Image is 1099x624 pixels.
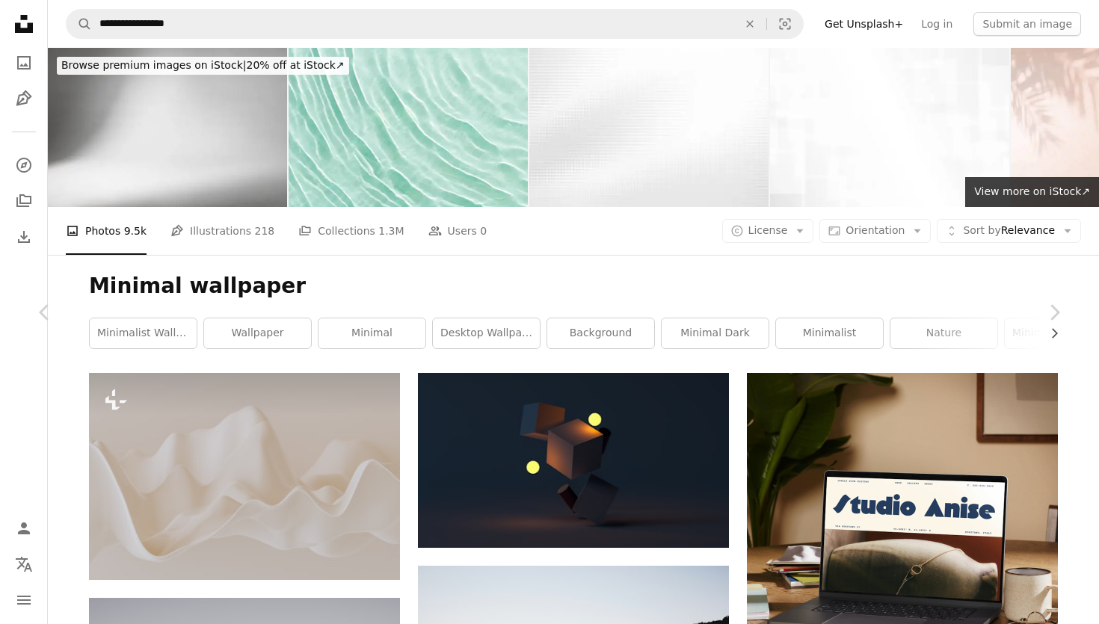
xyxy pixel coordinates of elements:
form: Find visuals sitewide [66,9,804,39]
span: 218 [255,223,275,239]
a: minimal [318,318,425,348]
span: Orientation [846,224,905,236]
button: Visual search [767,10,803,38]
a: desktop wallpaper [433,318,540,348]
button: Orientation [819,219,931,243]
a: Collections 1.3M [298,207,404,255]
a: brown cardboard box with yellow light [418,454,729,467]
button: Menu [9,585,39,615]
a: nature [890,318,997,348]
button: Language [9,549,39,579]
div: 20% off at iStock ↗ [57,57,349,75]
span: View more on iStock ↗ [974,185,1090,197]
span: Sort by [963,224,1000,236]
button: Sort byRelevance [937,219,1081,243]
a: background [547,318,654,348]
img: Gray and white diagonal line architecture geometry tech abstract subtle background vector illustr... [770,48,1009,207]
span: 1.3M [378,223,404,239]
a: wallpaper [204,318,311,348]
a: Download History [9,222,39,252]
a: Log in [912,12,961,36]
a: a white background with a wavy design [89,469,400,483]
a: minimalist [776,318,883,348]
span: Browse premium images on iStock | [61,59,246,71]
button: License [722,219,814,243]
button: Submit an image [973,12,1081,36]
a: Get Unsplash+ [816,12,912,36]
img: Close up view of sunlit water surface with gentle ripples with light reflections. Crystal clear w... [289,48,528,207]
a: Next [1009,241,1099,384]
a: Collections [9,186,39,216]
a: minimalist wallpaper [90,318,197,348]
img: White Gray Wave Pixelated Pattern Abstract Ombre Silver Background Pixel Spotlight Wrinkled Blank... [529,48,769,207]
a: Log in / Sign up [9,513,39,543]
span: License [748,224,788,236]
button: Clear [733,10,766,38]
img: brown cardboard box with yellow light [418,373,729,548]
a: minimal dark [662,318,769,348]
button: Search Unsplash [67,10,92,38]
a: View more on iStock↗ [965,177,1099,207]
img: a white background with a wavy design [89,373,400,580]
a: Browse premium images on iStock|20% off at iStock↗ [48,48,358,84]
a: Illustrations [9,84,39,114]
a: Explore [9,150,39,180]
a: Illustrations 218 [170,207,274,255]
span: 0 [480,223,487,239]
a: Users 0 [428,207,487,255]
img: Abstract white background [48,48,287,207]
h1: Minimal wallpaper [89,273,1058,300]
a: Photos [9,48,39,78]
span: Relevance [963,223,1055,238]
